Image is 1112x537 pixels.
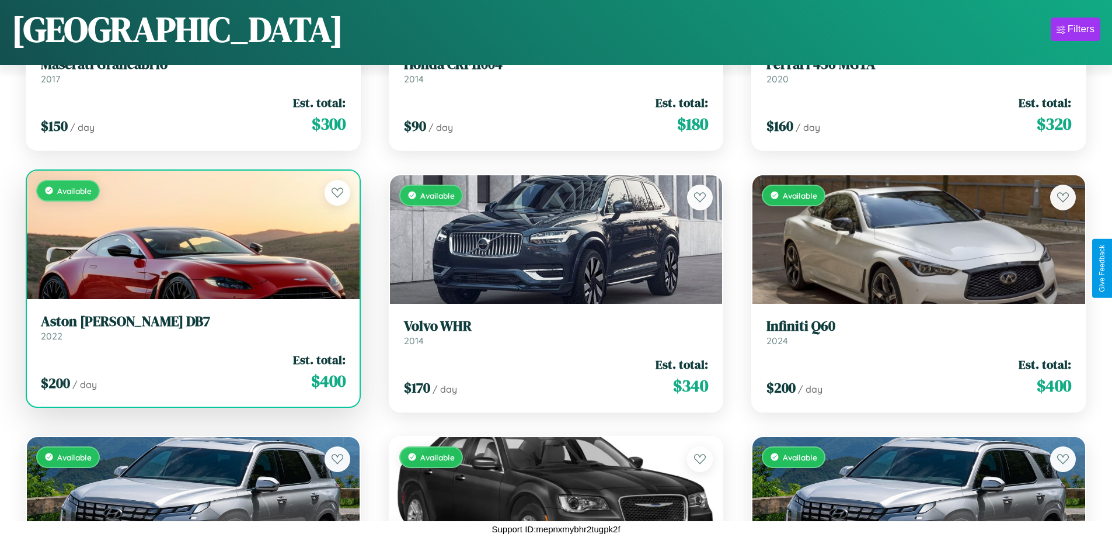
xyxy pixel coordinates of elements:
[1098,245,1106,292] div: Give Feedback
[677,112,708,136] span: $ 180
[41,373,70,393] span: $ 200
[1037,374,1071,397] span: $ 400
[1068,23,1094,35] div: Filters
[783,190,817,200] span: Available
[72,379,97,390] span: / day
[404,378,430,397] span: $ 170
[766,378,796,397] span: $ 200
[1051,18,1100,41] button: Filters
[41,116,68,136] span: $ 150
[656,356,708,373] span: Est. total:
[311,369,346,393] span: $ 400
[428,122,453,133] span: / day
[766,318,1071,347] a: Infiniti Q602024
[1019,356,1071,373] span: Est. total:
[404,318,709,335] h3: Volvo WHR
[798,383,822,395] span: / day
[41,73,60,85] span: 2017
[57,452,92,462] span: Available
[766,56,1071,73] h3: Ferrari 456 MGTA
[404,56,709,73] h3: Honda CRF11004
[766,335,788,347] span: 2024
[766,73,789,85] span: 2020
[766,116,793,136] span: $ 160
[796,122,820,133] span: / day
[404,56,709,85] a: Honda CRF110042014
[1019,94,1071,111] span: Est. total:
[491,521,620,537] p: Support ID: mepnxmybhr2tugpk2f
[656,94,708,111] span: Est. total:
[57,186,92,196] span: Available
[293,94,346,111] span: Est. total:
[41,56,346,73] h3: Maserati Grancabrio
[783,452,817,462] span: Available
[1037,112,1071,136] span: $ 320
[404,73,424,85] span: 2014
[312,112,346,136] span: $ 300
[41,330,62,342] span: 2022
[766,318,1071,335] h3: Infiniti Q60
[41,313,346,330] h3: Aston [PERSON_NAME] DB7
[70,122,95,133] span: / day
[404,335,424,347] span: 2014
[420,452,455,462] span: Available
[673,374,708,397] span: $ 340
[420,190,455,200] span: Available
[41,313,346,342] a: Aston [PERSON_NAME] DB72022
[41,56,346,85] a: Maserati Grancabrio2017
[404,318,709,347] a: Volvo WHR2014
[766,56,1071,85] a: Ferrari 456 MGTA2020
[433,383,457,395] span: / day
[404,116,426,136] span: $ 90
[293,351,346,368] span: Est. total:
[12,5,343,53] h1: [GEOGRAPHIC_DATA]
